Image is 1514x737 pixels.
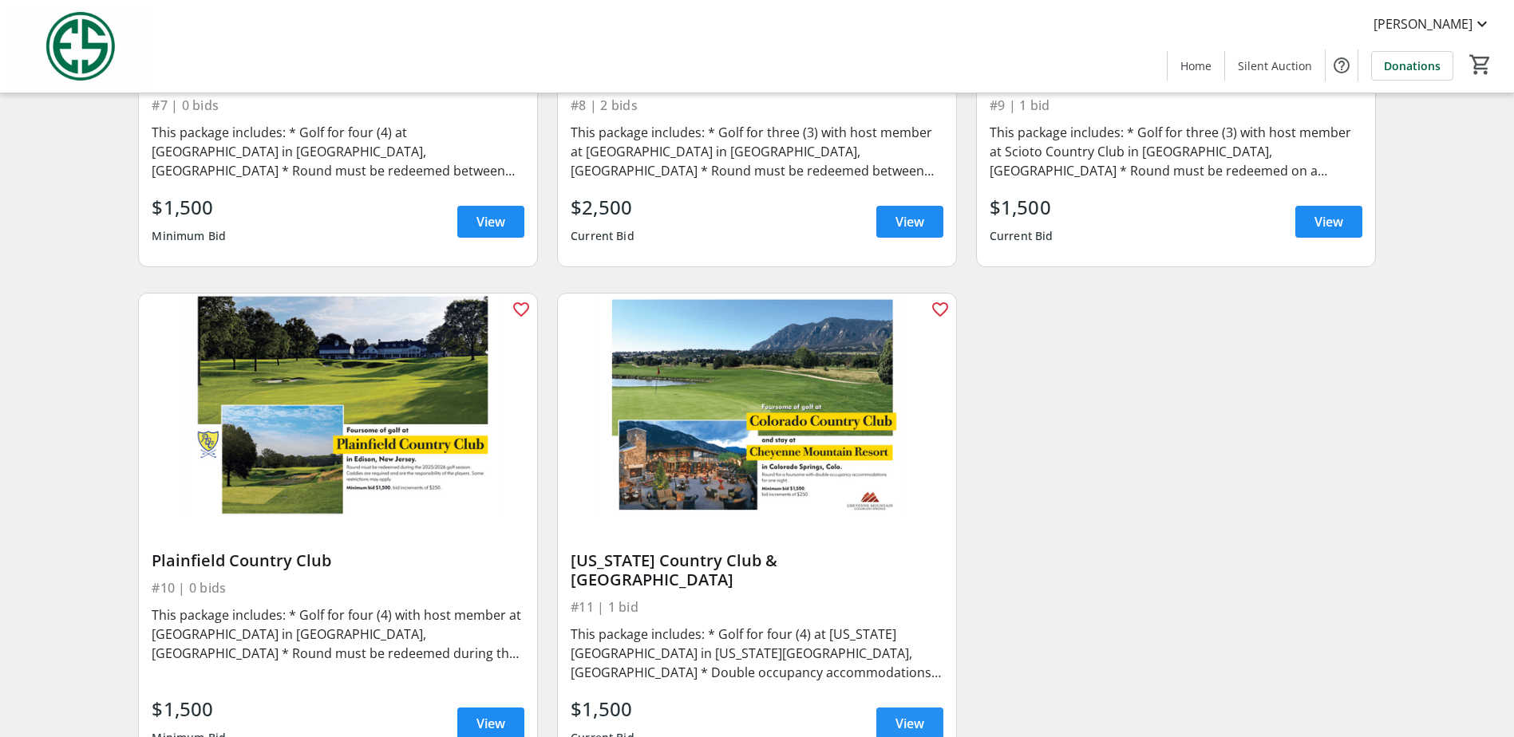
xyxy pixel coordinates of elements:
[152,123,524,180] div: This package includes: * Golf for four (4) at [GEOGRAPHIC_DATA] in [GEOGRAPHIC_DATA], [GEOGRAPHIC...
[1295,206,1362,238] a: View
[571,222,634,250] div: Current Bid
[512,300,531,319] mat-icon: favorite_outline
[476,212,505,231] span: View
[1466,50,1495,79] button: Cart
[1180,57,1212,74] span: Home
[990,123,1362,180] div: This package includes: * Golf for three (3) with host member at Scioto Country Club in [GEOGRAPHI...
[1384,57,1441,74] span: Donations
[571,625,943,682] div: This package includes: * Golf for four (4) at [US_STATE][GEOGRAPHIC_DATA] in [US_STATE][GEOGRAPHI...
[152,222,226,250] div: Minimum Bid
[139,294,537,518] img: Plainfield Country Club
[1361,11,1504,37] button: [PERSON_NAME]
[571,695,634,723] div: $1,500
[1371,51,1453,81] a: Donations
[152,605,524,663] div: This package includes: * Golf for four (4) with host member at [GEOGRAPHIC_DATA] in [GEOGRAPHIC_D...
[152,695,226,723] div: $1,500
[457,206,524,238] a: View
[1238,57,1312,74] span: Silent Auction
[558,294,956,518] img: Colorado Country Club & Cheyenne Mountain Resort
[1225,51,1325,81] a: Silent Auction
[10,6,152,86] img: Evans Scholars Foundation's Logo
[931,300,950,319] mat-icon: favorite_outline
[571,94,943,116] div: #8 | 2 bids
[990,94,1362,116] div: #9 | 1 bid
[152,551,524,570] div: Plainfield Country Club
[571,551,943,589] div: [US_STATE] Country Club & [GEOGRAPHIC_DATA]
[571,596,943,618] div: #11 | 1 bid
[152,577,524,599] div: #10 | 0 bids
[476,714,505,733] span: View
[895,212,924,231] span: View
[571,193,634,222] div: $2,500
[571,123,943,180] div: This package includes: * Golf for three (3) with host member at [GEOGRAPHIC_DATA] in [GEOGRAPHIC_...
[1168,51,1224,81] a: Home
[1374,14,1472,33] span: [PERSON_NAME]
[895,714,924,733] span: View
[990,222,1053,250] div: Current Bid
[990,193,1053,222] div: $1,500
[1314,212,1343,231] span: View
[152,193,226,222] div: $1,500
[152,94,524,116] div: #7 | 0 bids
[1326,49,1358,81] button: Help
[876,206,943,238] a: View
